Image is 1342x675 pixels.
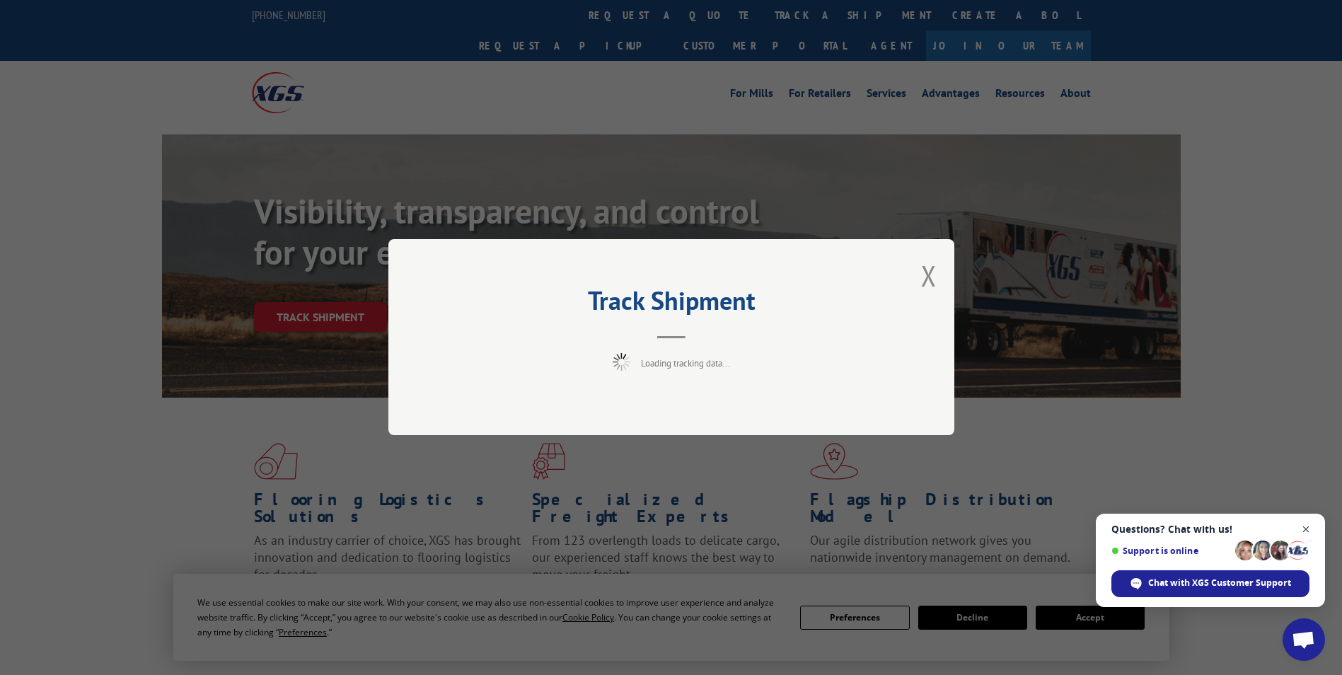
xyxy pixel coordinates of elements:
[1297,521,1315,538] span: Close chat
[1148,577,1291,589] span: Chat with XGS Customer Support
[1111,570,1309,597] div: Chat with XGS Customer Support
[613,354,630,371] img: xgs-loading
[459,291,884,318] h2: Track Shipment
[641,358,730,370] span: Loading tracking data...
[1283,618,1325,661] div: Open chat
[921,257,937,294] button: Close modal
[1111,524,1309,535] span: Questions? Chat with us!
[1111,546,1230,556] span: Support is online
